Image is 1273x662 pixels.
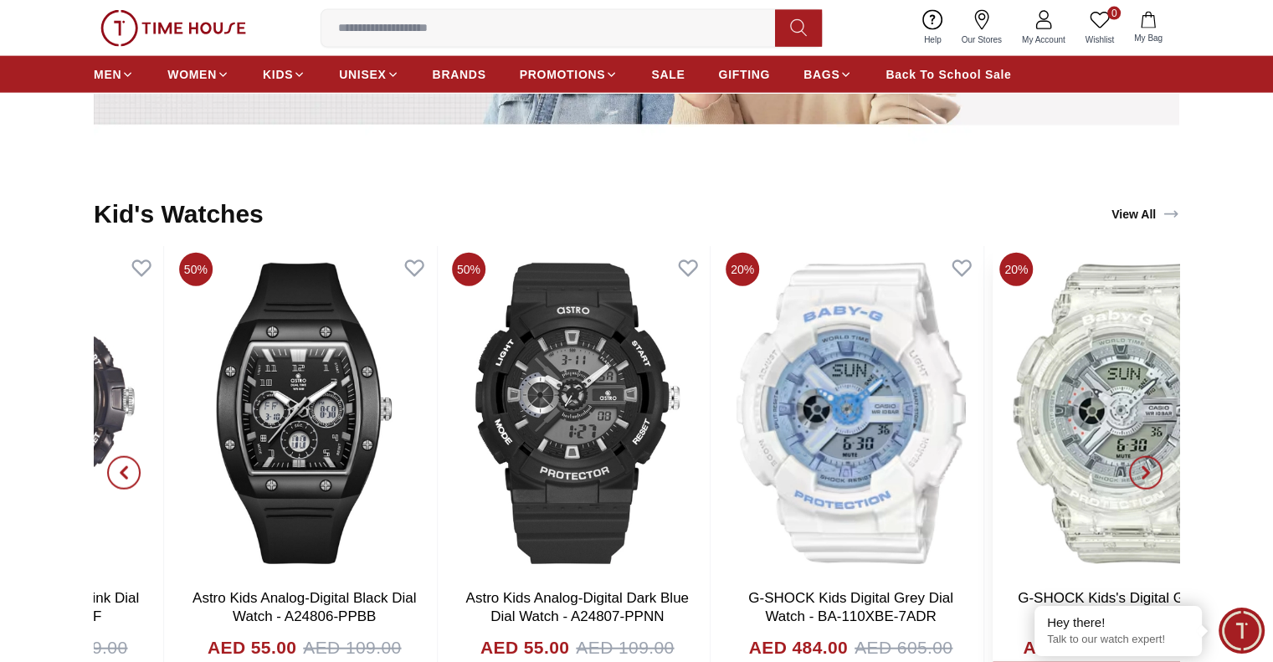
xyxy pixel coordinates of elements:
[94,66,121,83] span: MEN
[718,66,770,83] span: GIFTING
[520,59,619,90] a: PROMOTIONS
[1047,633,1189,647] p: Talk to our watch expert!
[172,246,437,581] img: Astro Kids Analog-Digital Black Dial Watch - A24806-PPBB
[1018,590,1232,624] a: G-SHOCK Kids's Digital Grey Dial Watch - BA-110CR-7A
[999,253,1033,286] span: 20%
[100,10,246,47] img: ...
[1108,203,1183,226] a: View All
[452,253,485,286] span: 50%
[192,590,416,624] a: Astro Kids Analog-Digital Black Dial Watch - A24806-PPBB
[855,634,953,661] span: AED 605.00
[993,246,1257,581] img: G-SHOCK Kids's Digital Grey Dial Watch - BA-110CR-7A
[726,253,759,286] span: 20%
[520,66,606,83] span: PROMOTIONS
[1015,33,1072,46] span: My Account
[1219,608,1265,654] div: Chat Widget
[1047,614,1189,631] div: Hey there!
[466,590,689,624] a: Astro Kids Analog-Digital Dark Blue Dial Watch - A24807-PPNN
[651,66,685,83] span: SALE
[955,33,1009,46] span: Our Stores
[651,59,685,90] a: SALE
[94,59,134,90] a: MEN
[885,59,1011,90] a: Back To School Sale
[1079,33,1121,46] span: Wishlist
[179,253,213,286] span: 50%
[480,634,569,661] h4: AED 55.00
[339,66,386,83] span: UNISEX
[433,59,486,90] a: BRANDS
[445,246,710,581] img: Astro Kids Analog-Digital Dark Blue Dial Watch - A24807-PPNN
[1023,634,1122,661] h4: AED 476.00
[263,59,305,90] a: KIDS
[1124,8,1173,48] button: My Bag
[718,59,770,90] a: GIFTING
[339,59,398,90] a: UNISEX
[167,66,217,83] span: WOMEN
[1107,7,1121,20] span: 0
[1075,7,1124,49] a: 0Wishlist
[94,199,264,229] h2: Kid's Watches
[917,33,948,46] span: Help
[749,634,848,661] h4: AED 484.00
[167,59,229,90] a: WOMEN
[803,66,839,83] span: BAGS
[803,59,852,90] a: BAGS
[952,7,1012,49] a: Our Stores
[719,246,983,581] img: G-SHOCK Kids Digital Grey Dial Watch - BA-110XBE-7ADR
[885,66,1011,83] span: Back To School Sale
[1127,32,1169,44] span: My Bag
[263,66,293,83] span: KIDS
[914,7,952,49] a: Help
[433,66,486,83] span: BRANDS
[749,590,954,624] a: G-SHOCK Kids Digital Grey Dial Watch - BA-110XBE-7ADR
[303,634,401,661] span: AED 109.00
[577,634,675,661] span: AED 109.00
[208,634,296,661] h4: AED 55.00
